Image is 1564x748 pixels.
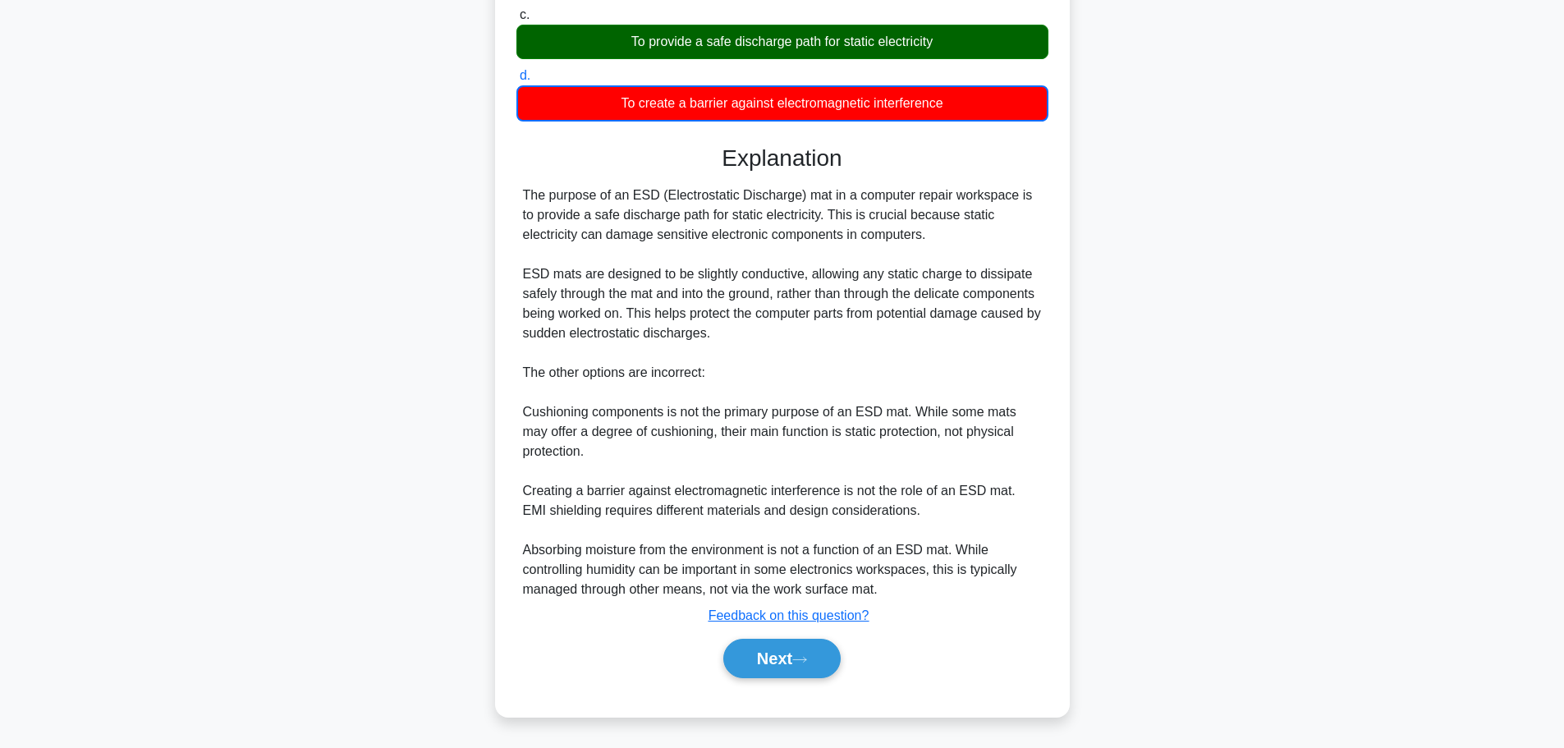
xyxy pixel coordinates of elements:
[523,186,1042,599] div: The purpose of an ESD (Electrostatic Discharge) mat in a computer repair workspace is to provide ...
[723,639,841,678] button: Next
[520,7,530,21] span: c.
[520,68,530,82] span: d.
[516,85,1048,122] div: To create a barrier against electromagnetic interference
[526,145,1039,172] h3: Explanation
[516,25,1048,59] div: To provide a safe discharge path for static electricity
[709,608,869,622] a: Feedback on this question?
